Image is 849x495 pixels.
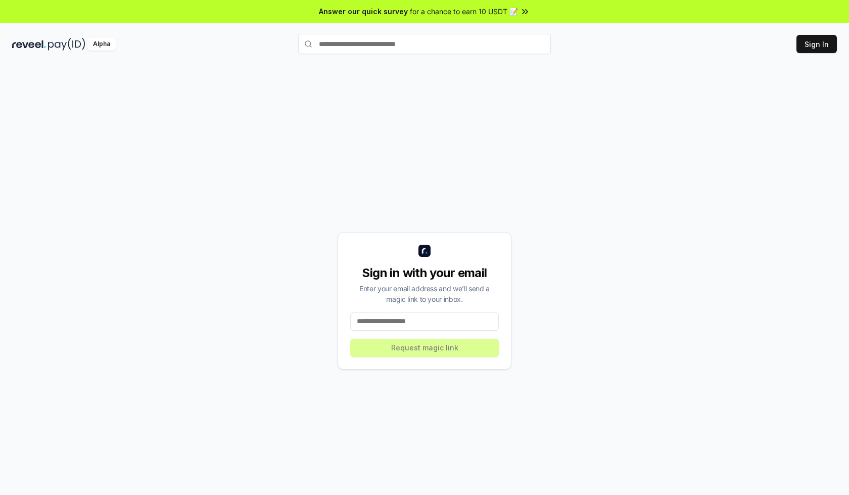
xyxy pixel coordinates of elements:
[48,38,85,51] img: pay_id
[410,6,518,17] span: for a chance to earn 10 USDT 📝
[319,6,408,17] span: Answer our quick survey
[350,283,499,304] div: Enter your email address and we’ll send a magic link to your inbox.
[87,38,116,51] div: Alpha
[12,38,46,51] img: reveel_dark
[418,245,431,257] img: logo_small
[350,265,499,281] div: Sign in with your email
[796,35,837,53] button: Sign In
